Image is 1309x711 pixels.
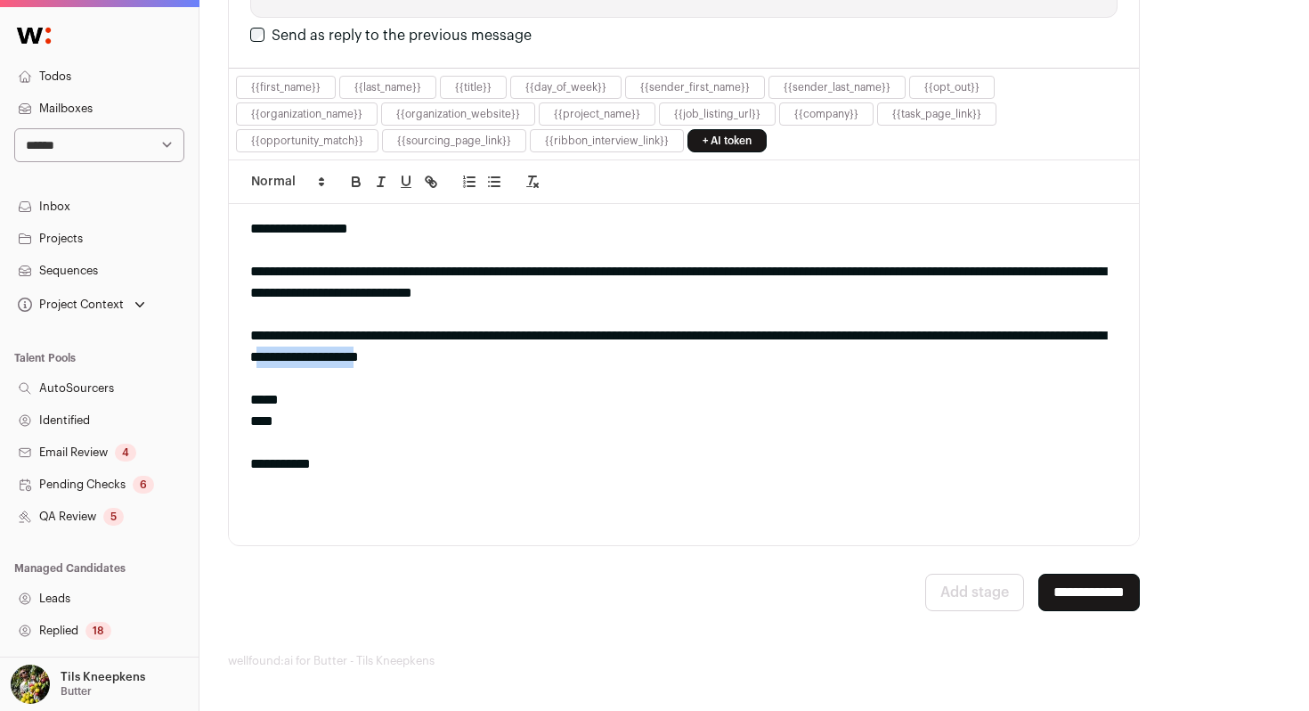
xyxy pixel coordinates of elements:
div: 5 [103,508,124,526]
div: Project Context [14,298,124,312]
button: {{opportunity_match}} [251,134,363,148]
button: {{title}} [455,80,492,94]
button: {{last_name}} [354,80,421,94]
button: {{opt_out}} [924,80,980,94]
button: {{organization_website}} [396,107,520,121]
button: {{first_name}} [251,80,321,94]
button: {{day_of_week}} [525,80,606,94]
img: Wellfound [7,18,61,53]
div: 6 [133,476,154,494]
img: 6689865-medium_jpg [11,665,50,704]
button: {{sourcing_page_link}} [397,134,511,148]
label: Send as reply to the previous message [272,29,532,43]
button: {{ribbon_interview_link}} [545,134,669,148]
button: Open dropdown [14,292,149,317]
button: {{job_listing_url}} [674,107,760,121]
button: {{sender_first_name}} [640,80,750,94]
a: + AI token [687,129,767,152]
div: 18 [85,622,111,640]
button: {{task_page_link}} [892,107,981,121]
button: {{company}} [794,107,858,121]
p: Tils Kneepkens [61,670,145,684]
footer: wellfound:ai for Butter - Tils Kneepkens [228,654,1281,668]
button: Open dropdown [7,665,149,704]
button: {{organization_name}} [251,107,362,121]
div: 4 [115,444,136,462]
p: Butter [61,684,92,699]
button: {{sender_last_name}} [784,80,890,94]
button: {{project_name}} [554,107,640,121]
